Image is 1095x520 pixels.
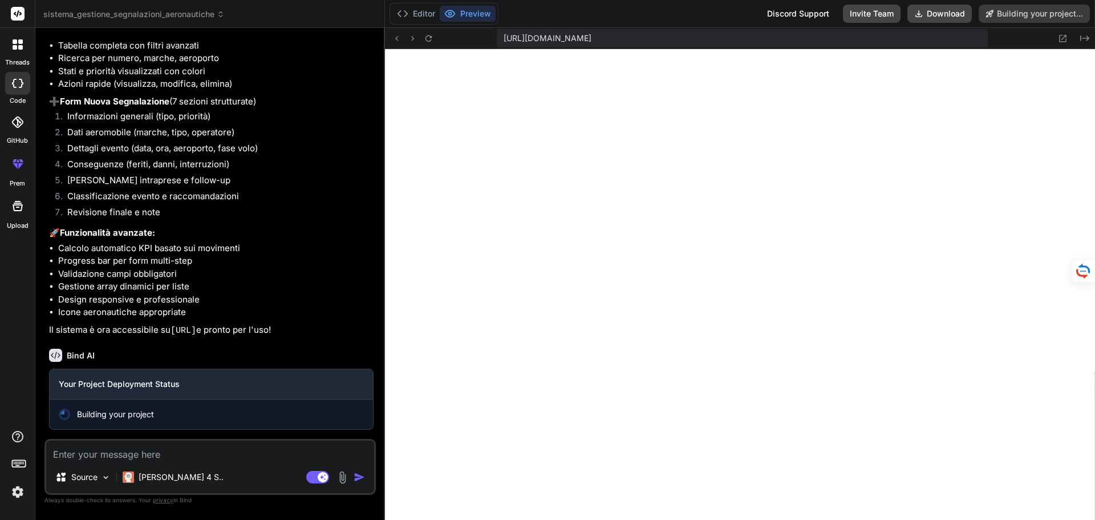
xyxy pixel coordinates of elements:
[58,52,374,65] li: Ricerca per numero, marche, aeroporto
[760,5,836,23] div: Discord Support
[171,326,196,336] code: [URL]
[60,96,169,107] strong: Form Nuova Segnalazione
[336,471,349,484] img: attachment
[58,65,374,78] li: Stati e priorità visualizzati con colori
[139,471,224,483] p: [PERSON_NAME] 4 S..
[60,227,155,238] strong: Funzionalità avanzate:
[979,5,1090,23] button: Building your project...
[58,268,374,281] li: Validazione campi obbligatori
[58,126,374,142] li: Dati aeromobile (marche, tipo, operatore)
[44,495,376,506] p: Always double-check its answers. Your in Bind
[354,471,365,483] img: icon
[58,142,374,158] li: Dettagli evento (data, ora, aeroporto, fase volo)
[58,255,374,268] li: Progress bar per form multi-step
[385,49,1095,520] iframe: Preview
[49,324,374,338] p: Il sistema è ora accessibile su e pronto per l'uso!
[7,136,28,146] label: GitHub
[77,409,154,420] span: Building your project
[58,242,374,255] li: Calcolo automatico KPI basato sui movimenti
[5,58,30,67] label: threads
[58,306,374,319] li: Icone aeronautiche appropriate
[504,33,591,44] span: [URL][DOMAIN_NAME]
[67,350,95,361] h6: Bind AI
[58,280,374,293] li: Gestione array dinamici per liste
[58,110,374,126] li: Informazioni generali (tipo, priorità)
[49,227,374,240] p: 🚀
[58,293,374,307] li: Design responsive e professionale
[49,95,374,108] p: ➕ (7 sezioni strutturate)
[153,497,173,503] span: privacy
[71,471,98,483] p: Source
[843,5,901,23] button: Invite Team
[8,482,27,502] img: settings
[392,6,440,22] button: Editor
[58,39,374,53] li: Tabella completa con filtri avanzati
[43,9,225,20] span: sistema_gestione_segnalazioni_aeronautiche
[58,206,374,222] li: Revisione finale e note
[59,378,364,390] h3: Your Project Deployment Status
[101,473,111,482] img: Pick Models
[123,471,134,483] img: Claude 4 Sonnet
[58,190,374,206] li: Classificazione evento e raccomandazioni
[10,179,25,188] label: prem
[7,221,29,231] label: Upload
[58,174,374,190] li: [PERSON_NAME] intraprese e follow-up
[907,5,972,23] button: Download
[58,158,374,174] li: Conseguenze (feriti, danni, interruzioni)
[10,96,26,106] label: code
[58,78,374,91] li: Azioni rapide (visualizza, modifica, elimina)
[440,6,496,22] button: Preview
